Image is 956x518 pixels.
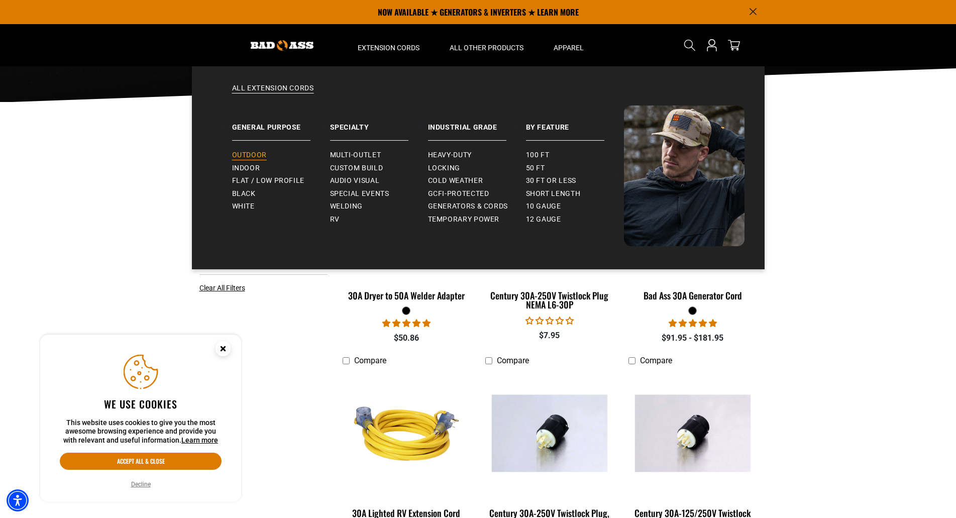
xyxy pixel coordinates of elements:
img: yellow [343,375,470,491]
img: Bad Ass Extension Cords [251,40,313,51]
a: Open this option [704,24,720,66]
span: Heavy-Duty [428,151,472,160]
div: $91.95 - $181.95 [628,332,757,344]
a: Heavy-Duty [428,149,526,162]
div: 30A Dryer to 50A Welder Adapter [343,291,471,300]
span: 5.00 stars [382,319,431,328]
a: GCFI-Protected [428,187,526,200]
div: $50.86 [343,332,471,344]
span: Flat / Low Profile [232,176,305,185]
a: Industrial Grade [428,106,526,141]
span: 12 gauge [526,215,561,224]
a: RV [330,213,428,226]
div: Bad Ass 30A Generator Cord [628,291,757,300]
a: Locking [428,162,526,175]
a: Indoor [232,162,330,175]
a: 10 gauge [526,200,624,213]
span: Outdoor [232,151,267,160]
a: Short Length [526,187,624,200]
a: Custom Build [330,162,428,175]
span: Custom Build [330,164,383,173]
summary: Extension Cords [343,24,435,66]
a: Flat / Low Profile [232,174,330,187]
span: 0.00 stars [525,316,574,326]
a: By Feature [526,106,624,141]
span: RV [330,215,340,224]
span: Indoor [232,164,260,173]
span: Welding [330,202,363,211]
a: Special Events [330,187,428,200]
p: This website uses cookies to give you the most awesome browsing experience and provide you with r... [60,419,222,445]
span: 30 ft or less [526,176,576,185]
img: Century 30A-125/250V Twistlock Plug NEMA L14-30P [629,395,756,472]
span: GCFI-Protected [428,189,489,198]
span: Temporary Power [428,215,500,224]
summary: Apparel [539,24,599,66]
a: 30 ft or less [526,174,624,187]
span: White [232,202,255,211]
a: 100 ft [526,149,624,162]
span: Extension Cords [358,43,419,52]
summary: All Other Products [435,24,539,66]
a: General Purpose [232,106,330,141]
a: Cold Weather [428,174,526,187]
summary: Search [682,37,698,53]
span: Apparel [554,43,584,52]
a: All Extension Cords [212,83,745,106]
a: 12 gauge [526,213,624,226]
span: 100 ft [526,151,550,160]
a: Welding [330,200,428,213]
button: Decline [128,479,154,489]
div: Accessibility Menu [7,489,29,511]
h2: We use cookies [60,397,222,410]
a: Audio Visual [330,174,428,187]
span: 10 gauge [526,202,561,211]
img: Bad Ass Extension Cords [624,106,745,246]
a: Black [232,187,330,200]
div: Century 30A-250V Twistlock Plug NEMA L6-30P [485,291,613,309]
span: Generators & Cords [428,202,508,211]
a: White [232,200,330,213]
span: Cold Weather [428,176,483,185]
a: Clear All Filters [199,283,249,293]
span: Black [232,189,256,198]
span: Special Events [330,189,389,198]
a: This website uses cookies to give you the most awesome browsing experience and provide you with r... [181,436,218,444]
button: Accept all & close [60,453,222,470]
a: Generators & Cords [428,200,526,213]
span: Multi-Outlet [330,151,381,160]
a: Outdoor [232,149,330,162]
button: Close this option [205,335,241,366]
a: Temporary Power [428,213,526,226]
span: Short Length [526,189,581,198]
span: Compare [354,356,386,365]
span: Compare [497,356,529,365]
img: Century 30A-250V Twistlock Plug, NEMA L15-30P [486,395,613,472]
a: Specialty [330,106,428,141]
span: Audio Visual [330,176,380,185]
a: cart [726,39,742,51]
span: All Other Products [450,43,523,52]
div: 30A Lighted RV Extension Cord [343,508,471,517]
a: 50 ft [526,162,624,175]
span: 50 ft [526,164,545,173]
span: Clear All Filters [199,284,245,292]
a: Multi-Outlet [330,149,428,162]
span: Locking [428,164,460,173]
span: 5.00 stars [669,319,717,328]
span: Compare [640,356,672,365]
aside: Cookie Consent [40,335,241,502]
div: $7.95 [485,330,613,342]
